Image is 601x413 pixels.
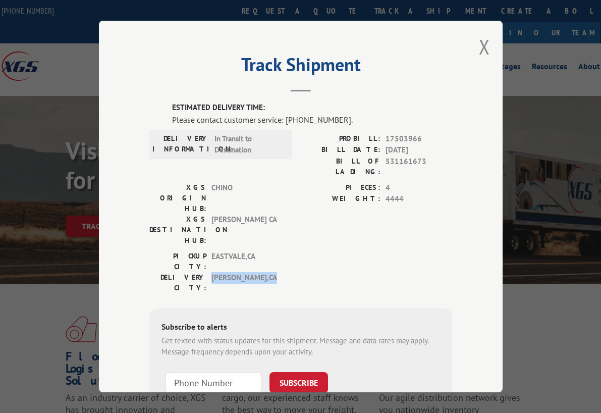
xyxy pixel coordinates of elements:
[386,156,452,177] span: 531161673
[149,272,206,293] label: DELIVERY CITY:
[301,193,380,205] label: WEIGHT:
[211,272,280,293] span: [PERSON_NAME] , CA
[149,250,206,272] label: PICKUP CITY:
[161,335,440,357] div: Get texted with status updates for this shipment. Message and data rates may apply. Message frequ...
[386,133,452,144] span: 17503966
[149,182,206,214] label: XGS ORIGIN HUB:
[386,193,452,205] span: 4444
[149,58,452,77] h2: Track Shipment
[301,156,380,177] label: BILL OF LADING:
[211,250,280,272] span: EASTVALE , CA
[214,133,283,156] span: In Transit to Destination
[172,102,452,114] label: ESTIMATED DELIVERY TIME:
[166,372,261,393] input: Phone Number
[161,320,440,335] div: Subscribe to alerts
[269,372,328,393] button: SUBSCRIBE
[301,182,380,193] label: PIECES:
[386,182,452,193] span: 4
[479,33,490,60] button: Close modal
[301,133,380,144] label: PROBILL:
[149,214,206,245] label: XGS DESTINATION HUB:
[386,144,452,156] span: [DATE]
[211,182,280,214] span: CHINO
[152,133,209,156] label: DELIVERY INFORMATION:
[301,144,380,156] label: BILL DATE:
[211,214,280,245] span: [PERSON_NAME] CA
[172,113,452,125] div: Please contact customer service: [PHONE_NUMBER].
